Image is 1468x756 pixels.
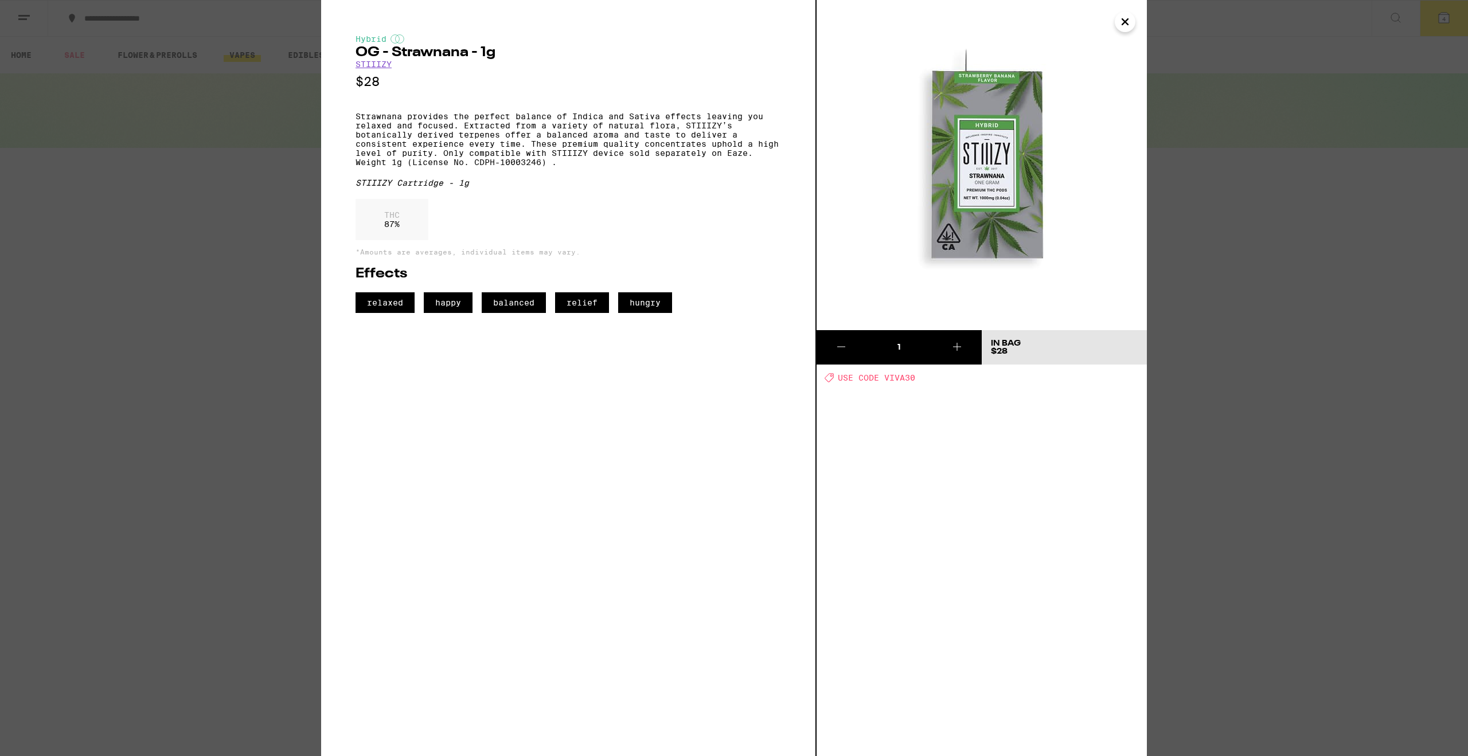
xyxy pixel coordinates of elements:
span: $28 [991,347,1008,355]
span: happy [424,292,473,313]
img: hybridColor.svg [391,34,404,44]
p: THC [384,210,400,220]
span: relaxed [356,292,415,313]
button: Close [1115,11,1135,32]
h2: Effects [356,267,781,281]
span: relief [555,292,609,313]
p: *Amounts are averages, individual items may vary. [356,248,781,256]
div: 1 [866,342,932,353]
div: In Bag [991,339,1021,347]
p: Strawnana provides the perfect balance of Indica and Sativa effects leaving you relaxed and focus... [356,112,781,167]
span: USE CODE VIVA30 [838,373,915,382]
p: $28 [356,75,781,89]
h2: OG - Strawnana - 1g [356,46,781,60]
button: In Bag$28 [982,330,1147,365]
a: STIIIZY [356,60,392,69]
span: balanced [482,292,546,313]
div: STIIIZY Cartridge - 1g [356,178,781,187]
span: hungry [618,292,672,313]
div: 87 % [356,199,428,240]
div: Hybrid [356,34,781,44]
